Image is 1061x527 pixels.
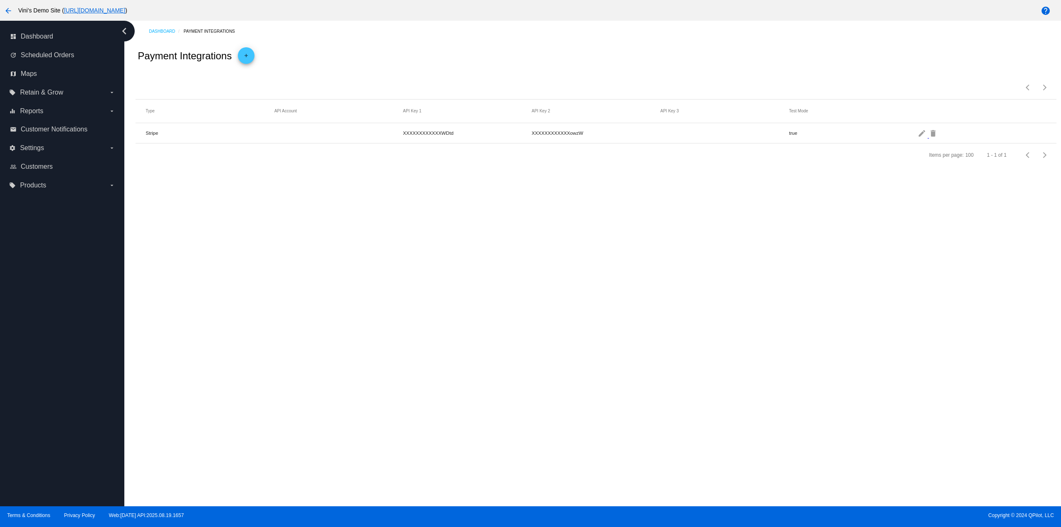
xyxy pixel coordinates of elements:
i: people_outline [10,163,17,170]
a: Terms & Conditions [7,512,50,518]
mat-icon: help [1041,6,1051,16]
i: equalizer [9,108,16,114]
a: people_outline Customers [10,160,115,173]
mat-cell: Stripe [145,128,274,138]
div: 1 - 1 of 1 [987,152,1006,158]
mat-header-cell: Test Mode [789,109,918,113]
i: arrow_drop_down [109,145,115,151]
button: Next page [1037,147,1053,163]
mat-icon: delete [929,126,939,139]
span: Dashboard [21,33,53,40]
button: Previous page [1020,79,1037,96]
span: Settings [20,144,44,152]
mat-cell: XXXXXXXXXXXXowzW [532,128,660,138]
i: map [10,70,17,77]
i: chevron_left [118,24,131,38]
div: Items per page: [929,152,964,158]
i: arrow_drop_down [109,89,115,96]
mat-header-cell: Type [145,109,274,113]
span: Vini's Demo Site ( ) [18,7,127,14]
i: arrow_drop_down [109,182,115,189]
i: local_offer [9,182,16,189]
a: Dashboard [149,25,184,38]
button: Previous page [1020,147,1037,163]
span: Reports [20,107,43,115]
h2: Payment Integrations [138,50,232,62]
mat-icon: arrow_back [3,6,13,16]
mat-header-cell: API Key 3 [660,109,789,113]
a: Web:[DATE] API:2025.08.19.1657 [109,512,184,518]
mat-icon: edit [918,126,928,139]
a: [URL][DOMAIN_NAME] [64,7,125,14]
i: email [10,126,17,133]
mat-cell: true [789,128,918,138]
a: dashboard Dashboard [10,30,115,43]
mat-header-cell: API Key 2 [532,109,660,113]
mat-icon: add [241,53,251,63]
i: arrow_drop_down [109,108,115,114]
i: local_offer [9,89,16,96]
span: Retain & Grow [20,89,63,96]
mat-header-cell: API Account [274,109,403,113]
span: Customers [21,163,53,170]
span: Scheduled Orders [21,51,74,59]
a: Privacy Policy [64,512,95,518]
a: map Maps [10,67,115,80]
span: Maps [21,70,37,78]
mat-header-cell: API Key 1 [403,109,531,113]
a: Payment Integrations [184,25,242,38]
i: settings [9,145,16,151]
i: update [10,52,17,58]
i: dashboard [10,33,17,40]
a: update Scheduled Orders [10,49,115,62]
span: Products [20,182,46,189]
button: Next page [1037,79,1053,96]
span: Customer Notifications [21,126,87,133]
div: 100 [965,152,974,158]
mat-cell: XXXXXXXXXXXXWDtd [403,128,531,138]
span: Copyright © 2024 QPilot, LLC [538,512,1054,518]
a: email Customer Notifications [10,123,115,136]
